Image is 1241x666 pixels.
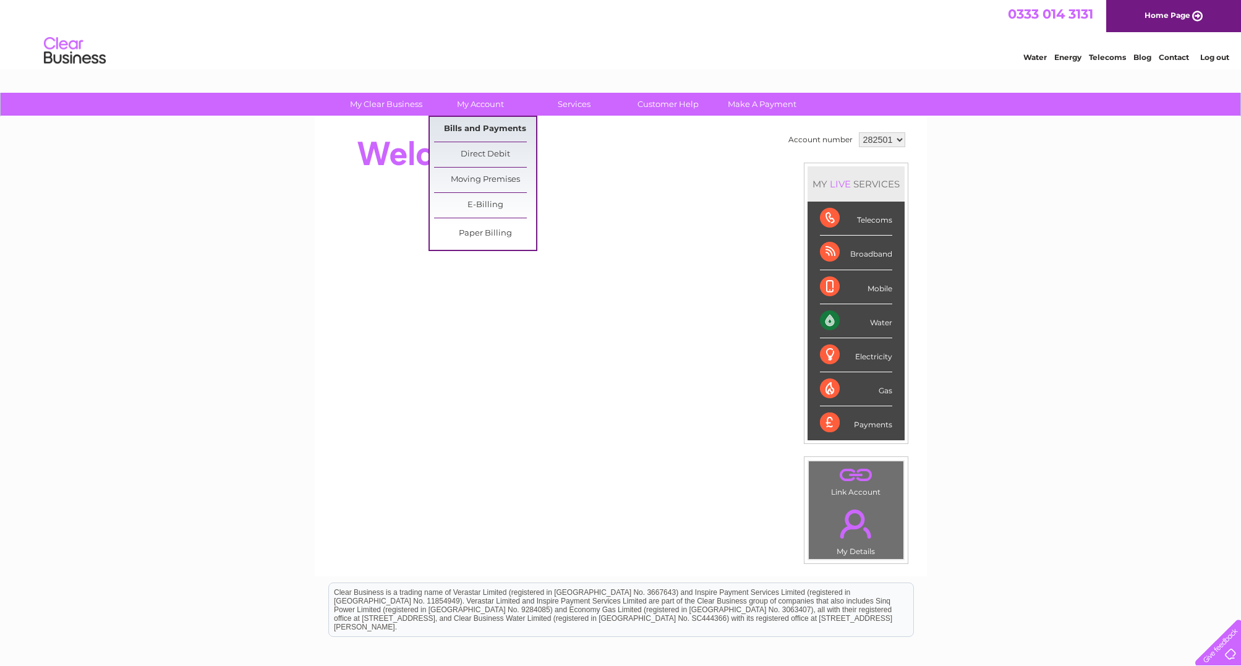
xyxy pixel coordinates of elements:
div: Payments [820,406,892,440]
a: Make A Payment [711,93,813,116]
a: Energy [1054,53,1081,62]
div: MY SERVICES [808,166,905,202]
div: Clear Business is a trading name of Verastar Limited (registered in [GEOGRAPHIC_DATA] No. 3667643... [329,7,913,60]
div: Mobile [820,270,892,304]
a: Contact [1159,53,1189,62]
a: Log out [1200,53,1229,62]
a: Water [1023,53,1047,62]
div: Gas [820,372,892,406]
td: Link Account [808,461,904,500]
div: Telecoms [820,202,892,236]
a: My Account [429,93,531,116]
a: . [812,502,900,545]
a: Paper Billing [434,221,536,246]
div: Electricity [820,338,892,372]
a: E-Billing [434,193,536,218]
a: Services [523,93,625,116]
td: Account number [785,129,856,150]
img: logo.png [43,32,106,70]
a: Customer Help [617,93,719,116]
a: Direct Debit [434,142,536,167]
td: My Details [808,499,904,560]
a: Telecoms [1089,53,1126,62]
a: Bills and Payments [434,117,536,142]
a: Blog [1133,53,1151,62]
div: LIVE [827,178,853,190]
div: Broadband [820,236,892,270]
a: My Clear Business [335,93,437,116]
a: Moving Premises [434,168,536,192]
div: Water [820,304,892,338]
a: 0333 014 3131 [1008,6,1093,22]
a: . [812,464,900,486]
